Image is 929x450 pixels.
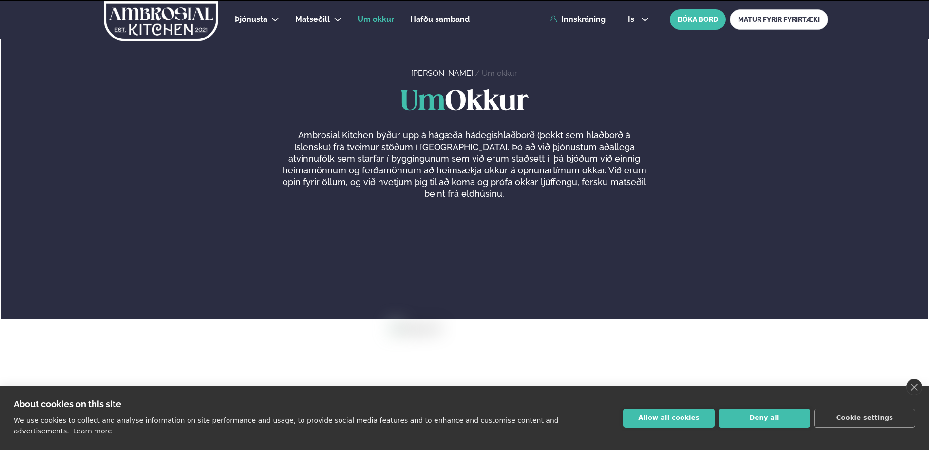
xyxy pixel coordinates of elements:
span: Um okkur [358,15,394,24]
span: Matseðill [295,15,330,24]
button: is [620,16,657,23]
a: MATUR FYRIR FYRIRTÆKI [730,9,828,30]
a: close [906,379,922,395]
a: Þjónusta [235,14,267,25]
span: Þjónusta [235,15,267,24]
button: BÓKA BORÐ [670,9,726,30]
button: Cookie settings [814,409,915,428]
span: Hafðu samband [410,15,470,24]
a: Um okkur [358,14,394,25]
a: [PERSON_NAME] [411,69,473,78]
a: Hafðu samband [410,14,470,25]
h1: Okkur [101,87,828,118]
button: Deny all [719,409,810,428]
img: logo [103,1,219,41]
p: We use cookies to collect and analyse information on site performance and usage, to provide socia... [14,416,559,435]
a: Um okkur [482,69,517,78]
a: Innskráning [550,15,606,24]
a: Matseðill [295,14,330,25]
span: is [628,16,637,23]
strong: About cookies on this site [14,399,121,409]
p: Ambrosial Kitchen býður upp á hágæða hádegishlaðborð (þekkt sem hlaðborð á íslensku) frá tveimur ... [280,130,648,200]
span: / [475,69,482,78]
button: Allow all cookies [623,409,715,428]
a: Learn more [73,427,112,435]
span: Um [400,89,445,115]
